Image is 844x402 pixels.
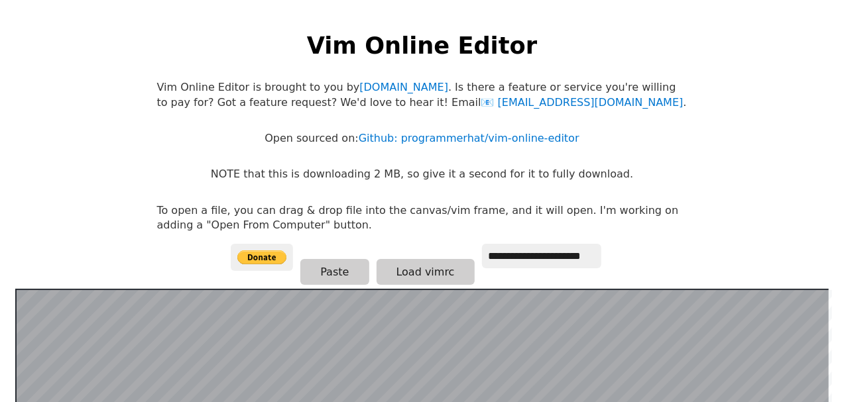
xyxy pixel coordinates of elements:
button: Paste [300,259,369,285]
p: Vim Online Editor is brought to you by . Is there a feature or service you're willing to pay for?... [157,80,688,110]
button: Load vimrc [377,259,475,285]
h1: Vim Online Editor [307,29,537,62]
p: NOTE that this is downloading 2 MB, so give it a second for it to fully download. [211,167,633,181]
a: Github: programmerhat/vim-online-editor [359,132,579,144]
a: [DOMAIN_NAME] [359,81,448,93]
p: Open sourced on: [265,131,579,146]
p: To open a file, you can drag & drop file into the canvas/vim frame, and it will open. I'm working... [157,203,688,233]
a: [EMAIL_ADDRESS][DOMAIN_NAME] [481,96,684,109]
